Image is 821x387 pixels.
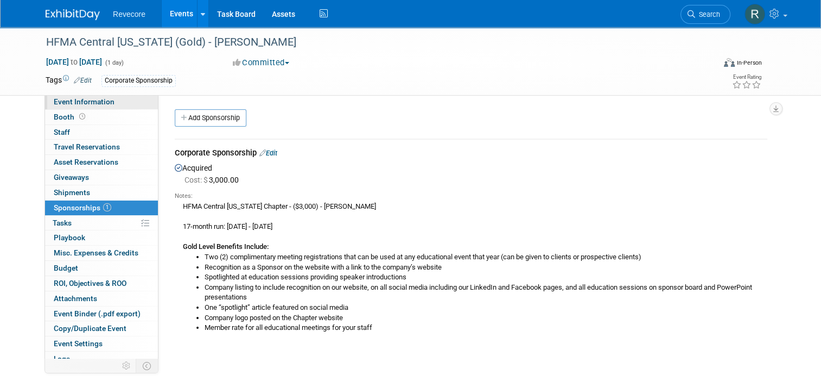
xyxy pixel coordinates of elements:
[45,110,158,124] a: Booth
[45,170,158,185] a: Giveaways
[205,303,767,313] li: One “spotlight” article featured on social media
[54,203,111,212] span: Sponsorships
[732,74,761,80] div: Event Rating
[69,58,79,66] span: to
[175,147,767,161] div: Corporate Sponsorship
[184,176,243,184] span: 3,000.00
[45,352,158,366] a: Logs
[46,74,92,87] td: Tags
[695,10,720,18] span: Search
[45,201,158,215] a: Sponsorships1
[54,279,126,288] span: ROI, Objectives & ROO
[54,233,85,242] span: Playbook
[724,58,735,67] img: Format-Inperson.png
[45,155,158,170] a: Asset Reservations
[45,95,158,109] a: Event Information
[45,185,158,200] a: Shipments
[229,57,294,68] button: Committed
[101,75,176,86] div: Corporate Sponsorship
[45,276,158,291] a: ROI, Objectives & ROO
[45,140,158,154] a: Travel Reservations
[54,128,70,136] span: Staff
[54,113,87,121] span: Booth
[175,192,767,201] div: Notes:
[54,97,114,106] span: Event Information
[54,264,78,272] span: Budget
[259,149,277,157] a: Edit
[54,354,70,363] span: Logs
[117,359,136,373] td: Personalize Event Tab Strip
[45,216,158,230] a: Tasks
[53,219,72,227] span: Tasks
[736,59,762,67] div: In-Person
[54,173,89,182] span: Giveaways
[45,307,158,321] a: Event Binder (.pdf export)
[205,323,767,333] li: Member rate for all educational meetings for your staff
[680,5,730,24] a: Search
[205,313,767,323] li: Company logo posted on the Chapter website
[205,263,767,273] li: Recognition as a Sponsor on the website with a link to the company’s website
[45,321,158,336] a: Copy/Duplicate Event
[744,4,765,24] img: Rachael Sires
[103,203,111,211] span: 1
[46,57,103,67] span: [DATE] [DATE]
[175,109,246,127] a: Add Sponsorship
[45,125,158,140] a: Staff
[45,336,158,351] a: Event Settings
[46,9,100,20] img: ExhibitDay
[183,242,269,251] b: Gold Level Benefits Include:
[74,77,92,84] a: Edit
[104,59,124,66] span: (1 day)
[42,33,701,52] div: HFMA Central [US_STATE] (Gold) - [PERSON_NAME]
[54,158,118,166] span: Asset Reservations
[45,230,158,245] a: Playbook
[184,176,209,184] span: Cost: $
[205,252,767,263] li: Two (2) complimentary meeting registrations that can be used at any educational event that year (...
[205,283,767,303] li: Company listing to include recognition on our website, on all social media including our LinkedIn...
[175,161,767,342] div: Acquired
[45,291,158,306] a: Attachments
[54,339,103,348] span: Event Settings
[113,10,145,18] span: Revecore
[45,246,158,260] a: Misc. Expenses & Credits
[54,142,120,151] span: Travel Reservations
[205,272,767,283] li: Spotlighted at education sessions providing speaker introductions
[54,294,97,303] span: Attachments
[54,309,141,318] span: Event Binder (.pdf export)
[77,113,87,121] span: Booth not reserved yet
[54,324,126,333] span: Copy/Duplicate Event
[54,248,138,257] span: Misc. Expenses & Credits
[175,201,767,333] div: HFMA Central [US_STATE] Chapter - ($3,000) - [PERSON_NAME] 17-month run: [DATE] - [DATE]
[54,188,90,197] span: Shipments
[136,359,158,373] td: Toggle Event Tabs
[45,261,158,276] a: Budget
[656,57,762,73] div: Event Format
